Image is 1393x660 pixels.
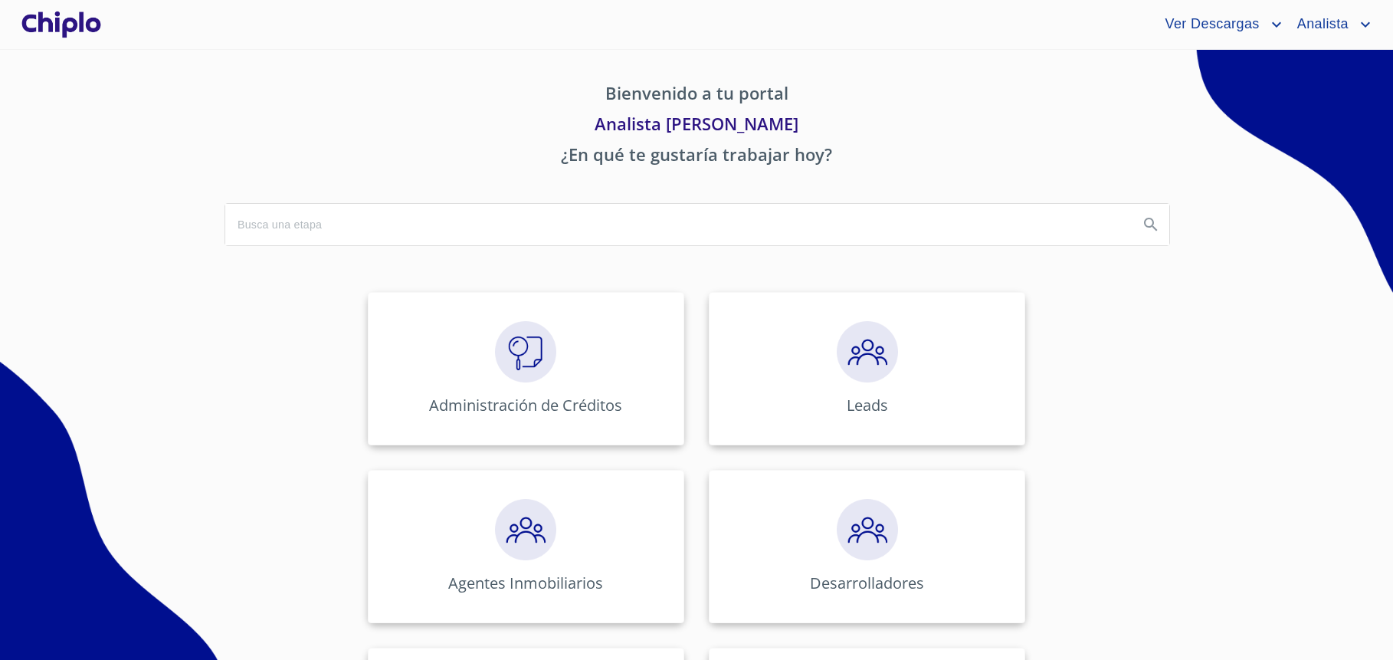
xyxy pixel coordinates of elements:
img: megaClickPrecalificacion.png [837,499,898,560]
button: account of current user [1153,12,1285,37]
img: megaClickVerifiacion.png [495,321,556,383]
p: ¿En qué te gustaría trabajar hoy? [225,142,1168,172]
img: megaClickPrecalificacion.png [495,499,556,560]
span: Analista [1286,12,1356,37]
button: account of current user [1286,12,1375,37]
p: Analista [PERSON_NAME] [225,111,1168,142]
p: Bienvenido a tu portal [225,80,1168,111]
p: Administración de Créditos [429,395,622,415]
p: Leads [847,395,888,415]
button: Search [1132,206,1169,243]
p: Agentes Inmobiliarios [448,573,603,593]
input: search [225,204,1126,245]
img: megaClickPrecalificacion.png [837,321,898,383]
p: Desarrolladores [810,573,924,593]
span: Ver Descargas [1153,12,1267,37]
